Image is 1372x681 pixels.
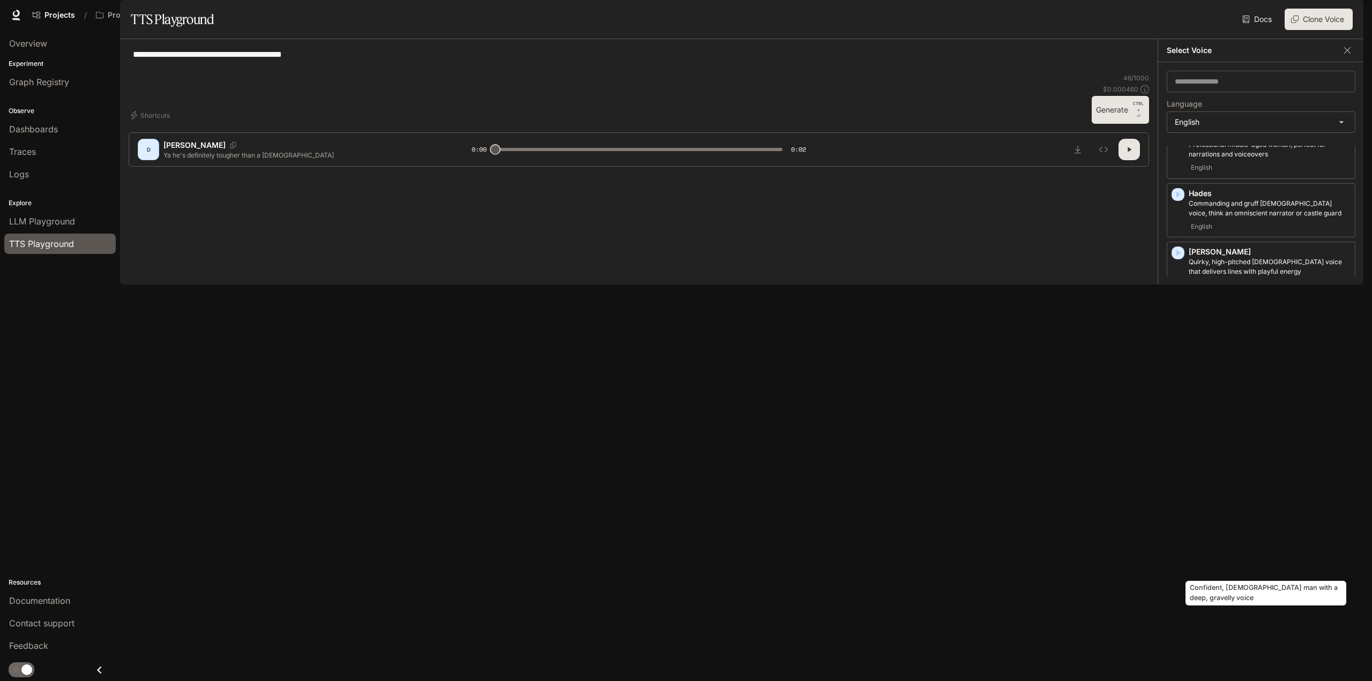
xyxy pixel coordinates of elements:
[1189,140,1351,159] p: Professional middle-aged woman, perfect for narrations and voiceovers
[44,11,75,20] span: Projects
[1092,96,1149,124] button: GenerateCTRL +⏎
[1167,112,1355,132] div: English
[91,4,184,26] button: Open workspace menu
[80,10,91,21] div: /
[1132,100,1145,119] p: ⏎
[1067,139,1088,160] button: Download audio
[1189,246,1351,257] p: [PERSON_NAME]
[1093,139,1114,160] button: Inspect
[163,151,446,160] p: Ya he's definitely tougher than a [DEMOGRAPHIC_DATA]
[129,107,174,124] button: Shortcuts
[108,11,168,20] p: Project [PERSON_NAME]
[226,142,241,148] button: Copy Voice ID
[1189,188,1351,199] p: Hades
[1189,220,1214,233] span: English
[1240,9,1276,30] a: Docs
[1167,100,1202,108] p: Language
[1123,73,1149,83] p: 46 / 1000
[28,4,80,26] a: Go to projects
[791,144,806,155] span: 0:02
[163,140,226,151] p: [PERSON_NAME]
[1285,9,1353,30] button: Clone Voice
[1189,161,1214,174] span: English
[140,141,157,158] div: D
[1189,257,1351,276] p: Quirky, high-pitched female voice that delivers lines with playful energy
[1189,199,1351,218] p: Commanding and gruff male voice, think an omniscient narrator or castle guard
[1103,85,1138,94] p: $ 0.000460
[472,144,487,155] span: 0:00
[131,9,214,30] h1: TTS Playground
[1185,581,1346,605] div: Confident, [DEMOGRAPHIC_DATA] man with a deep, gravelly voice
[1132,100,1145,113] p: CTRL +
